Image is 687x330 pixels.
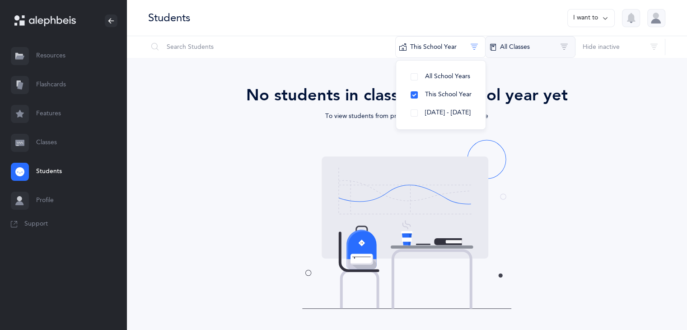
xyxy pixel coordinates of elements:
[403,68,478,86] button: All School Years
[425,91,472,98] span: This School Year
[403,104,478,122] button: [DATE] - [DATE]
[567,9,615,27] button: I want to
[172,83,642,108] div: No students in classes this school year yet
[299,140,514,309] img: students-coming-soon.svg
[425,109,471,116] span: [DATE] - [DATE]
[485,36,575,58] button: All Classes
[148,36,396,58] input: Search Students
[575,36,665,58] button: Hide inactive
[24,220,48,229] span: Support
[148,10,190,25] div: Students
[395,36,486,58] button: This School Year
[403,86,478,104] button: This School Year
[226,108,588,122] div: To view students from previous years use the filter above
[425,73,470,80] span: All School Years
